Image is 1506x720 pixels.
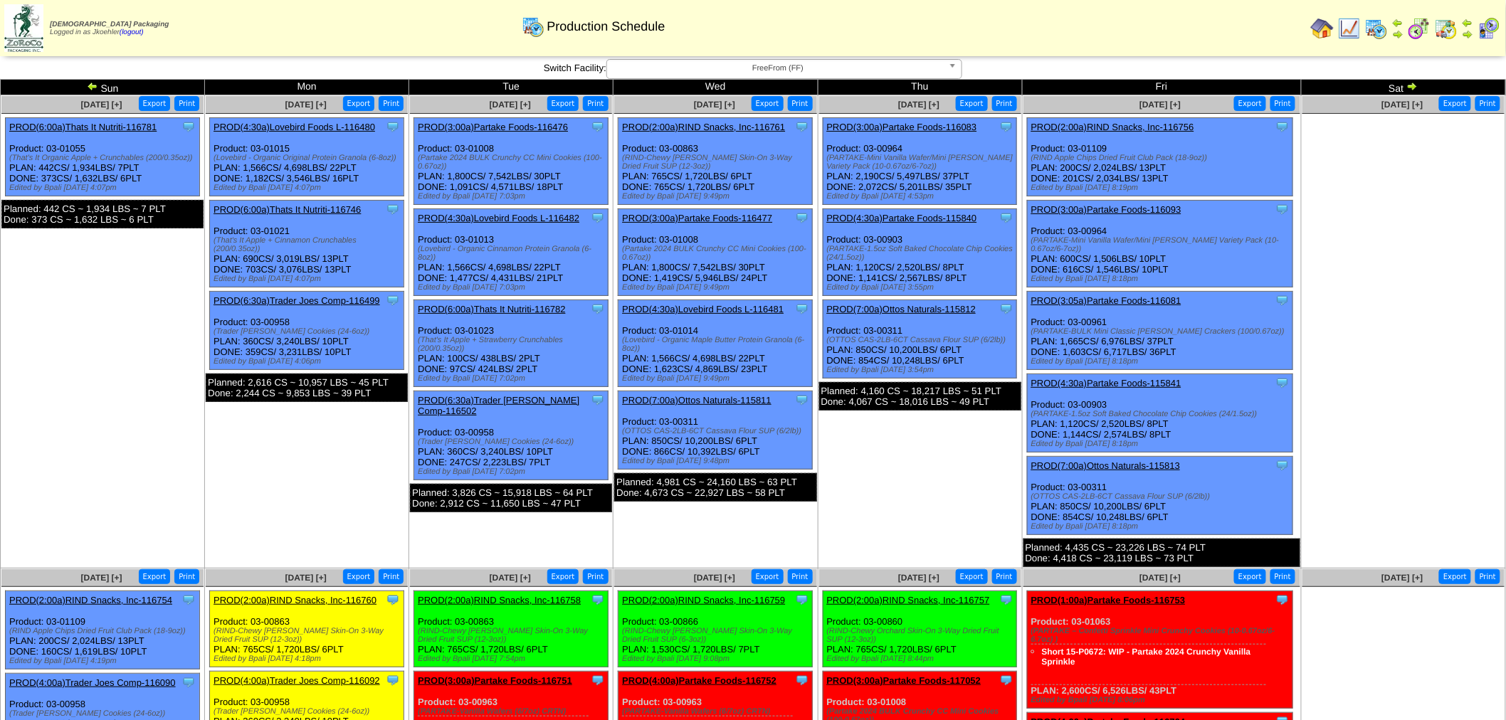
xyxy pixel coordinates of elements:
[795,593,809,607] img: Tooltip
[999,211,1013,225] img: Tooltip
[622,245,812,262] div: (Partake 2024 BULK Crunchy CC Mini Cookies (100-0.67oz))
[1234,569,1266,584] button: Export
[214,327,404,336] div: (Trader [PERSON_NAME] Cookies (24-6oz))
[386,593,400,607] img: Tooltip
[547,19,665,34] span: Production Schedule
[827,336,1017,344] div: (OTTOS CAS-2LB-6CT Cassava Flour SUP (6/2lb))
[1031,460,1181,471] a: PROD(7:00a)Ottos Naturals-115813
[50,21,169,28] span: [DEMOGRAPHIC_DATA] Packaging
[214,675,380,686] a: PROD(4:00a)Trader Joes Comp-116092
[1406,80,1418,92] img: arrowright.gif
[285,100,327,110] span: [DATE] [+]
[490,100,531,110] a: [DATE] [+]
[409,80,614,95] td: Tue
[139,569,171,584] button: Export
[788,96,813,111] button: Print
[1381,100,1423,110] span: [DATE] [+]
[827,192,1017,201] div: Edited by Bpali [DATE] 4:53pm
[1275,458,1290,472] img: Tooltip
[522,15,544,38] img: calendarprod.gif
[418,192,608,201] div: Edited by Bpali [DATE] 7:03pm
[418,595,581,605] a: PROD(2:00a)RIND Snacks, Inc-116758
[1,80,205,95] td: Sun
[795,120,809,134] img: Tooltip
[827,122,977,132] a: PROD(3:00a)Partake Foods-116083
[418,627,608,644] div: (RIND-Chewy [PERSON_NAME] Skin-On 3-Way Dried Fruit SUP (12-3oz))
[1027,591,1293,709] div: Product: 03-01063 PLAN: 2,600CS / 6,526LBS / 43PLT
[1031,410,1293,418] div: (PARTAKE-1.5oz Soft Baked Chocolate Chip Cookies (24/1.5oz))
[1475,96,1500,111] button: Print
[379,96,404,111] button: Print
[823,591,1017,667] div: Product: 03-00860 PLAN: 765CS / 1,720LBS / 6PLT
[214,655,404,663] div: Edited by Bpali [DATE] 4:18pm
[614,80,818,95] td: Wed
[622,595,785,605] a: PROD(2:00a)RIND Snacks, Inc-116759
[418,438,608,446] div: (Trader [PERSON_NAME] Cookies (24-6oz))
[418,122,568,132] a: PROD(3:00a)Partake Foods-116476
[1311,17,1334,40] img: home.gif
[1031,327,1293,336] div: (PARTAKE-BULK Mini Classic [PERSON_NAME] Crackers (100/0.67oz))
[827,627,1017,644] div: (RIND-Chewy Orchard Skin-On 3-Way Dried Fruit SUP (12-3oz))
[1439,96,1471,111] button: Export
[9,595,172,605] a: PROD(2:00a)RIND Snacks, Inc-116754
[999,302,1013,316] img: Tooltip
[1139,573,1181,583] a: [DATE] [+]
[81,100,122,110] span: [DATE] [+]
[214,707,404,716] div: (Trader [PERSON_NAME] Cookies (24-6oz))
[418,304,565,314] a: PROD(6:00a)Thats It Nutriti-116782
[898,100,939,110] a: [DATE] [+]
[898,573,939,583] a: [DATE] [+]
[1031,184,1293,192] div: Edited by Bpali [DATE] 8:19pm
[823,118,1017,205] div: Product: 03-00964 PLAN: 2,190CS / 5,497LBS / 37PLT DONE: 2,072CS / 5,201LBS / 35PLT
[827,154,1017,171] div: (PARTAKE-Mini Vanilla Wafer/Mini [PERSON_NAME] Variety Pack (10-0.67oz/6-7oz))
[214,275,404,283] div: Edited by Bpali [DATE] 4:07pm
[999,593,1013,607] img: Tooltip
[622,675,776,686] a: PROD(4:00a)Partake Foods-116752
[418,154,608,171] div: (Partake 2024 BULK Crunchy CC Mini Cookies (100-0.67oz))
[1027,374,1293,452] div: Product: 03-00903 PLAN: 1,120CS / 2,520LBS / 8PLT DONE: 1,144CS / 2,574LBS / 8PLT
[694,100,735,110] span: [DATE] [+]
[622,283,812,292] div: Edited by Bpali [DATE] 9:49pm
[343,96,375,111] button: Export
[1031,492,1293,501] div: (OTTOS CAS-2LB-6CT Cassava Flour SUP (6/2lb))
[343,569,375,584] button: Export
[622,457,812,465] div: Edited by Bpali [DATE] 9:48pm
[1435,17,1458,40] img: calendarinout.gif
[6,591,200,669] div: Product: 03-01109 PLAN: 200CS / 2,024LBS / 13PLT DONE: 160CS / 1,619LBS / 10PLT
[618,391,813,470] div: Product: 03-00311 PLAN: 850CS / 10,200LBS / 6PLT DONE: 866CS / 10,392LBS / 6PLT
[956,96,988,111] button: Export
[418,336,608,353] div: (That's It Apple + Strawberry Crunchables (200/0.35oz))
[1365,17,1388,40] img: calendarprod.gif
[9,184,199,192] div: Edited by Bpali [DATE] 4:07pm
[1027,292,1293,370] div: Product: 03-00961 PLAN: 1,665CS / 6,976LBS / 37PLT DONE: 1,603CS / 6,717LBS / 36PLT
[214,295,380,306] a: PROD(6:30a)Trader Joes Comp-116499
[1462,28,1473,40] img: arrowright.gif
[827,675,981,686] a: PROD(3:00a)Partake Foods-117052
[614,473,816,502] div: Planned: 4,981 CS ~ 24,160 LBS ~ 63 PLT Done: 4,673 CS ~ 22,927 LBS ~ 58 PLT
[818,80,1022,95] td: Thu
[1275,593,1290,607] img: Tooltip
[827,304,976,314] a: PROD(7:00a)Ottos Naturals-115812
[181,120,196,134] img: Tooltip
[618,209,813,296] div: Product: 03-01008 PLAN: 1,800CS / 7,542LBS / 30PLT DONE: 1,419CS / 5,946LBS / 24PLT
[1392,17,1404,28] img: arrowleft.gif
[174,569,199,584] button: Print
[285,573,327,583] span: [DATE] [+]
[6,118,200,196] div: Product: 03-01055 PLAN: 442CS / 1,934LBS / 7PLT DONE: 373CS / 1,632LBS / 6PLT
[1270,569,1295,584] button: Print
[418,395,579,416] a: PROD(6:30a)Trader [PERSON_NAME] Comp-116502
[9,154,199,162] div: (That's It Organic Apple + Crunchables (200/0.35oz))
[414,391,609,480] div: Product: 03-00958 PLAN: 360CS / 3,240LBS / 10PLT DONE: 247CS / 2,223LBS / 7PLT
[1031,440,1293,448] div: Edited by Bpali [DATE] 8:18pm
[795,393,809,407] img: Tooltip
[992,96,1017,111] button: Print
[618,300,813,387] div: Product: 03-01014 PLAN: 1,566CS / 4,698LBS / 22PLT DONE: 1,623CS / 4,869LBS / 23PLT
[1031,357,1293,366] div: Edited by Bpali [DATE] 8:18pm
[823,300,1017,378] div: Product: 03-00311 PLAN: 850CS / 10,200LBS / 6PLT DONE: 854CS / 10,248LBS / 6PLT
[1031,295,1181,306] a: PROD(3:05a)Partake Foods-116081
[583,569,608,584] button: Print
[1031,696,1293,704] div: Edited by Bpali [DATE] 8:06pm
[622,154,812,171] div: (RIND-Chewy [PERSON_NAME] Skin-On 3-Way Dried Fruit SUP (12-3oz))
